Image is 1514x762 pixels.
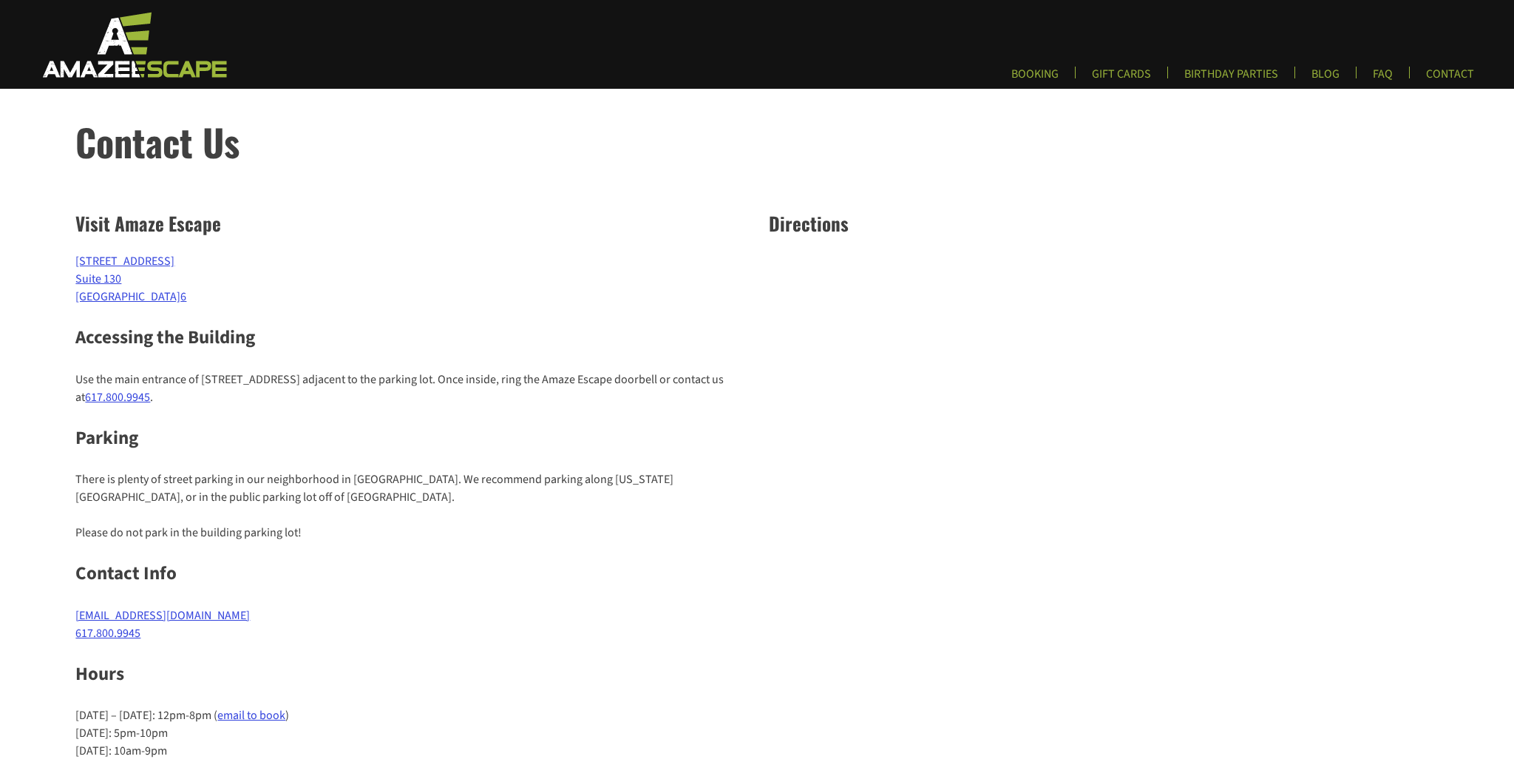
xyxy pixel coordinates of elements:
h3: Accessing the Building [75,324,745,352]
h3: Hours [75,661,745,689]
p: Use the main entrance of [STREET_ADDRESS] adjacent to the parking lot. Once inside, ring the Amaz... [75,371,745,406]
h3: Parking [75,425,745,453]
a: 617.800.9945 [75,625,140,641]
a: BLOG [1300,67,1351,91]
a: [EMAIL_ADDRESS][DOMAIN_NAME] [75,607,250,624]
a: FAQ [1361,67,1405,91]
a: 617.800.9945 [85,389,150,405]
a: GIFT CARDS [1080,67,1163,91]
a: BOOKING [999,67,1070,91]
a: email to book [217,707,285,724]
a: CONTACT [1414,67,1486,91]
h3: Contact Info [75,560,745,588]
img: Escape Room Game in Boston Area [24,10,242,78]
h2: Visit Amaze Escape [75,209,745,237]
p: Please do not park in the building parking lot! [75,524,745,542]
a: 6 [180,289,186,305]
p: There is plenty of street parking in our neighborhood in [GEOGRAPHIC_DATA]. We recommend parking ... [75,471,745,506]
a: BIRTHDAY PARTIES [1172,67,1290,91]
h2: Directions [769,209,1439,237]
h1: Contact Us [75,114,1514,169]
a: [STREET_ADDRESS]Suite 130[GEOGRAPHIC_DATA] [75,253,180,305]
